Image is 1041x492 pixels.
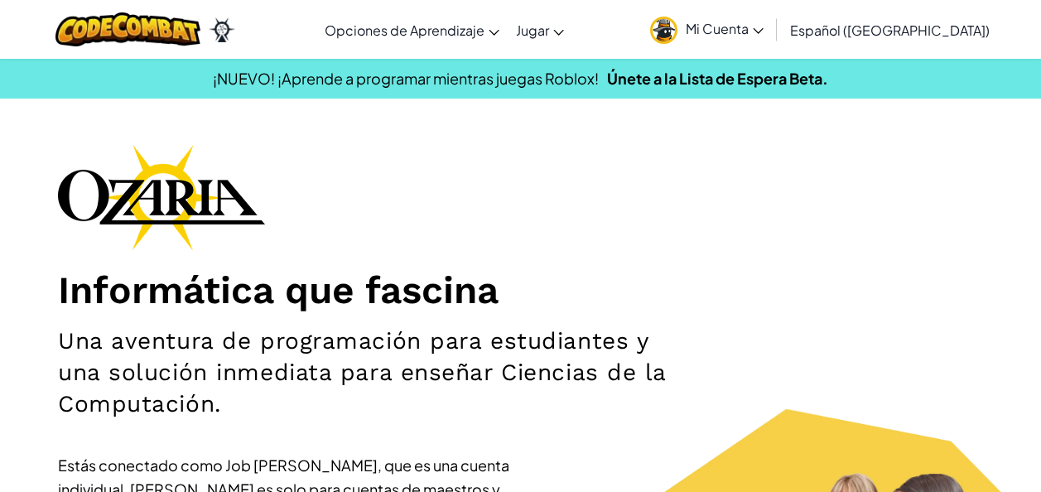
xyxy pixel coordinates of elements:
a: Español ([GEOGRAPHIC_DATA]) [782,7,998,52]
span: ¡NUEVO! ¡Aprende a programar mientras juegas Roblox! [213,69,599,88]
img: CodeCombat logo [55,12,200,46]
a: Jugar [508,7,572,52]
a: Únete a la Lista de Espera Beta. [607,69,828,88]
h1: Informática que fascina [58,267,983,313]
img: Ozaria [209,17,235,42]
h2: Una aventura de programación para estudiantes y una solución inmediata para enseñar Ciencias de l... [58,326,677,420]
span: Mi Cuenta [686,20,764,37]
span: Jugar [516,22,549,39]
a: Opciones de Aprendizaje [316,7,508,52]
span: Español ([GEOGRAPHIC_DATA]) [790,22,990,39]
a: Mi Cuenta [642,3,772,55]
img: avatar [650,17,677,44]
img: Ozaria branding logo [58,144,265,250]
span: Opciones de Aprendizaje [325,22,484,39]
